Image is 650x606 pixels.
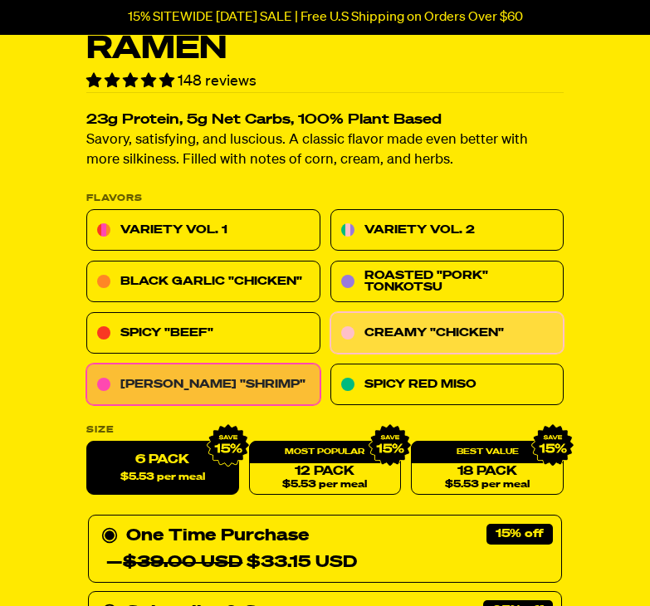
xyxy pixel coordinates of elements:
[120,472,205,482] span: $5.53 per meal
[86,113,564,127] h2: 23g Protein, 5g Net Carbs, 100% Plant Based
[101,522,549,575] div: One Time Purchase
[86,2,564,65] h1: Creamy "Chicken" Ramen
[106,549,357,575] div: — $33.15 USD
[445,479,530,490] span: $5.53 per meal
[330,364,564,405] a: Spicy Red Miso
[330,312,564,354] a: Creamy "Chicken"
[369,423,412,467] img: IMG_9632.png
[86,193,564,203] p: Flavors
[178,74,257,89] span: 148 reviews
[8,535,169,599] iframe: Marketing Popup
[86,312,320,354] a: Spicy "Beef"
[206,423,249,467] img: IMG_9632.png
[86,209,320,251] a: Variety Vol. 1
[86,130,564,170] p: Savory, satisfying, and luscious. A classic flavor made even better with more silkiness. Filled w...
[128,10,523,25] p: 15% SITEWIDE [DATE] SALE | Free U.S Shipping on Orders Over $60
[86,425,564,434] label: Size
[531,423,574,467] img: IMG_9632.png
[86,261,320,302] a: Black Garlic "Chicken"
[86,74,178,89] span: 4.79 stars
[330,209,564,251] a: Variety Vol. 2
[86,364,320,405] a: [PERSON_NAME] "Shrimp"
[411,441,564,495] a: 18 Pack$5.53 per meal
[86,441,239,495] label: 6 Pack
[249,441,402,495] a: 12 Pack$5.53 per meal
[330,261,564,302] a: Roasted "Pork" Tonkotsu
[123,554,242,570] del: $39.00 USD
[282,479,367,490] span: $5.53 per meal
